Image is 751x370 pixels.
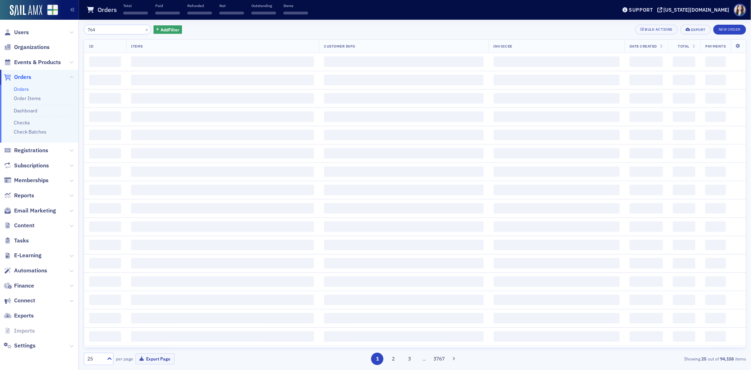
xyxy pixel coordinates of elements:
[219,3,244,8] p: Net
[251,3,276,8] p: Outstanding
[131,44,143,49] span: Items
[89,185,121,195] span: ‌
[14,29,29,36] span: Users
[705,258,726,269] span: ‌
[4,267,47,275] a: Automations
[700,356,708,362] strong: 25
[705,130,726,140] span: ‌
[116,356,133,362] label: per page
[123,3,148,8] p: Total
[4,312,34,320] a: Exports
[705,203,726,214] span: ‌
[42,5,58,17] a: View Homepage
[494,313,620,323] span: ‌
[630,93,663,104] span: ‌
[324,331,483,342] span: ‌
[630,56,663,67] span: ‌
[673,93,695,104] span: ‌
[630,185,663,195] span: ‌
[123,12,148,14] span: ‌
[324,203,483,214] span: ‌
[219,12,244,14] span: ‌
[131,240,314,250] span: ‌
[4,73,31,81] a: Orders
[89,148,121,159] span: ‌
[387,353,400,365] button: 2
[14,207,56,215] span: Email Marketing
[494,203,620,214] span: ‌
[494,221,620,232] span: ‌
[4,222,35,229] a: Content
[136,353,175,364] button: Export Page
[324,111,483,122] span: ‌
[324,258,483,269] span: ‌
[673,240,695,250] span: ‌
[705,185,726,195] span: ‌
[131,258,314,269] span: ‌
[705,111,726,122] span: ‌
[155,12,180,14] span: ‌
[324,276,483,287] span: ‌
[705,313,726,323] span: ‌
[14,222,35,229] span: Content
[98,6,117,14] h1: Orders
[630,313,663,323] span: ‌
[673,276,695,287] span: ‌
[673,221,695,232] span: ‌
[4,192,34,199] a: Reports
[89,258,121,269] span: ‌
[664,7,730,13] div: [US_STATE][DOMAIN_NAME]
[673,166,695,177] span: ‌
[131,276,314,287] span: ‌
[4,237,29,245] a: Tasks
[89,166,121,177] span: ‌
[630,331,663,342] span: ‌
[154,25,182,34] button: AddFilter
[630,130,663,140] span: ‌
[629,7,653,13] div: Support
[47,5,58,16] img: SailAMX
[89,331,121,342] span: ‌
[14,282,34,290] span: Finance
[324,75,483,85] span: ‌
[494,258,620,269] span: ‌
[131,331,314,342] span: ‌
[89,221,121,232] span: ‌
[89,203,121,214] span: ‌
[713,26,746,32] a: New Order
[161,26,179,33] span: Add Filter
[14,237,29,245] span: Tasks
[705,276,726,287] span: ‌
[187,12,212,14] span: ‌
[131,130,314,140] span: ‌
[131,203,314,214] span: ‌
[673,185,695,195] span: ‌
[635,25,678,35] button: Bulk Actions
[673,313,695,323] span: ‌
[530,356,746,362] div: Showing out of items
[630,111,663,122] span: ‌
[89,93,121,104] span: ‌
[324,185,483,195] span: ‌
[705,56,726,67] span: ‌
[494,75,620,85] span: ‌
[4,29,29,36] a: Users
[680,25,711,35] button: Export
[84,25,151,35] input: Search…
[14,147,48,154] span: Registrations
[705,93,726,104] span: ‌
[144,26,150,32] button: ×
[131,111,314,122] span: ‌
[324,148,483,159] span: ‌
[630,166,663,177] span: ‌
[645,27,672,31] div: Bulk Actions
[14,252,42,259] span: E-Learning
[89,276,121,287] span: ‌
[494,331,620,342] span: ‌
[494,240,620,250] span: ‌
[673,111,695,122] span: ‌
[14,267,47,275] span: Automations
[657,7,732,12] button: [US_STATE][DOMAIN_NAME]
[14,342,36,350] span: Settings
[187,3,212,8] p: Refunded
